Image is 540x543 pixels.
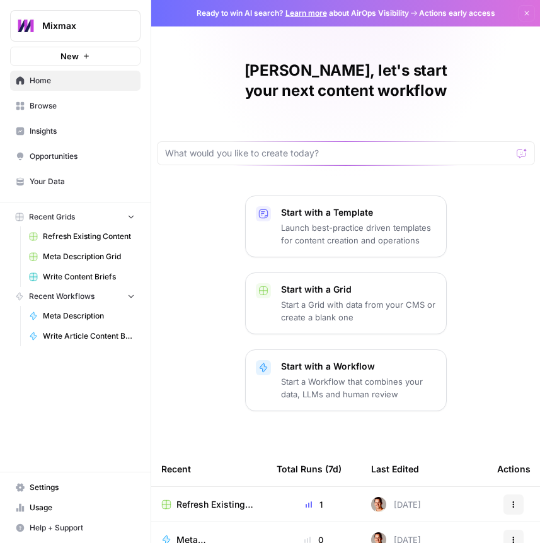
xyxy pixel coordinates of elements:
[30,75,135,86] span: Home
[10,498,141,518] a: Usage
[419,8,495,19] span: Actions early access
[30,151,135,162] span: Opportunities
[371,497,386,512] img: 3d8pdhys1cqbz9tnb8hafvyhrehi
[281,206,436,219] p: Start with a Template
[281,375,436,400] p: Start a Workflow that combines your data, LLMs and human review
[10,47,141,66] button: New
[277,452,342,486] div: Total Runs (7d)
[43,310,135,322] span: Meta Description
[23,226,141,247] a: Refresh Existing Content
[30,522,135,534] span: Help + Support
[10,121,141,141] a: Insights
[157,61,535,101] h1: [PERSON_NAME], let's start your next content workflow
[30,100,135,112] span: Browse
[10,518,141,538] button: Help + Support
[281,360,436,373] p: Start with a Workflow
[29,291,95,302] span: Recent Workflows
[245,272,447,334] button: Start with a GridStart a Grid with data from your CMS or create a blank one
[10,287,141,306] button: Recent Workflows
[23,267,141,287] a: Write Content Briefs
[43,231,135,242] span: Refresh Existing Content
[197,8,409,19] span: Ready to win AI search? about AirOps Visibility
[10,10,141,42] button: Workspace: Mixmax
[281,298,436,324] p: Start a Grid with data from your CMS or create a blank one
[14,15,37,37] img: Mixmax Logo
[371,497,421,512] div: [DATE]
[277,498,351,511] div: 1
[371,452,419,486] div: Last Edited
[10,146,141,166] a: Opportunities
[23,247,141,267] a: Meta Description Grid
[43,271,135,283] span: Write Content Briefs
[497,452,531,486] div: Actions
[43,251,135,262] span: Meta Description Grid
[10,207,141,226] button: Recent Grids
[10,71,141,91] a: Home
[285,8,327,18] a: Learn more
[30,502,135,513] span: Usage
[43,330,135,342] span: Write Article Content Brief
[23,326,141,346] a: Write Article Content Brief
[10,96,141,116] a: Browse
[176,498,256,511] span: Refresh Existing Content
[30,176,135,187] span: Your Data
[161,498,256,511] a: Refresh Existing Content
[30,126,135,137] span: Insights
[29,211,75,223] span: Recent Grids
[281,283,436,296] p: Start with a Grid
[42,20,118,32] span: Mixmax
[161,452,256,486] div: Recent
[245,349,447,411] button: Start with a WorkflowStart a Workflow that combines your data, LLMs and human review
[281,221,436,247] p: Launch best-practice driven templates for content creation and operations
[23,306,141,326] a: Meta Description
[245,196,447,257] button: Start with a TemplateLaunch best-practice driven templates for content creation and operations
[165,147,512,160] input: What would you like to create today?
[60,50,79,62] span: New
[30,482,135,493] span: Settings
[10,172,141,192] a: Your Data
[10,477,141,498] a: Settings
